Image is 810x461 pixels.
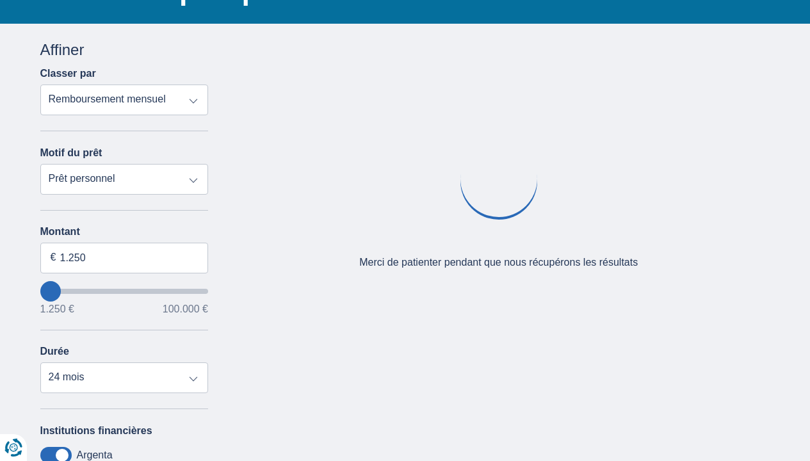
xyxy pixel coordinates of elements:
span: 1.250 € [40,304,74,314]
label: Classer par [40,68,96,79]
label: Montant [40,226,209,238]
span: 100.000 € [163,304,208,314]
label: Institutions financières [40,425,152,437]
label: Durée [40,346,69,357]
span: € [51,250,56,265]
label: Motif du prêt [40,147,102,159]
div: Merci de patienter pendant que nous récupérons les résultats [359,255,638,270]
div: Affiner [40,39,209,61]
input: wantToBorrow [40,289,209,294]
label: Argenta [77,449,113,461]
